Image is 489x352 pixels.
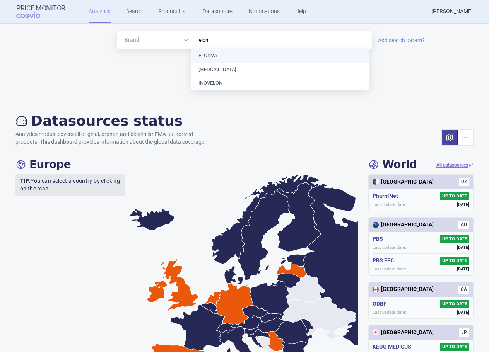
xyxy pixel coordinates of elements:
[373,300,390,308] h5: ODBF
[373,309,406,315] span: Last update date:
[440,192,469,200] span: UP TO DATE
[20,178,31,184] strong: TIP:
[459,328,469,337] span: JP
[373,179,379,185] img: Algeria
[378,37,425,43] a: Add search param?
[373,178,434,186] div: [GEOGRAPHIC_DATA]
[458,221,469,229] span: AU
[373,286,379,292] img: Canada
[373,192,401,200] h5: Pharm'Net
[15,112,214,129] h2: Datasources status
[373,286,434,293] div: [GEOGRAPHIC_DATA]
[373,202,406,207] span: Last update date:
[440,235,469,243] span: UP TO DATE
[373,266,406,272] span: Last update date:
[373,257,397,265] h5: PBS EFC
[191,49,369,63] li: ELONVA
[191,76,369,90] li: INOVELON
[436,162,474,168] a: All datasources
[368,158,417,171] h4: World
[373,221,434,229] div: [GEOGRAPHIC_DATA]
[440,257,469,265] span: UP TO DATE
[373,329,379,335] img: Japan
[191,63,369,77] li: [MEDICAL_DATA]
[458,286,469,294] span: CA
[15,131,214,146] p: Analytics module covers all original, orphan and biosimilar EMA authorized products. This dashboa...
[373,329,434,337] div: [GEOGRAPHIC_DATA]
[15,158,71,171] h4: Europe
[373,343,414,351] h5: KEGG MEDICUS
[457,202,469,207] span: [DATE]
[459,178,469,186] span: DZ
[373,235,386,243] h5: PBS
[457,245,469,250] span: [DATE]
[373,245,406,250] span: Last update date:
[440,343,469,351] span: UP TO DATE
[457,266,469,272] span: [DATE]
[440,300,469,308] span: UP TO DATE
[373,222,379,228] img: Australia
[457,309,469,315] span: [DATE]
[16,4,65,19] a: Price MonitorCOGVIO
[16,12,51,18] span: COGVIO
[15,174,125,196] p: You can select a country by clicking on the map.
[16,4,65,12] strong: Price Monitor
